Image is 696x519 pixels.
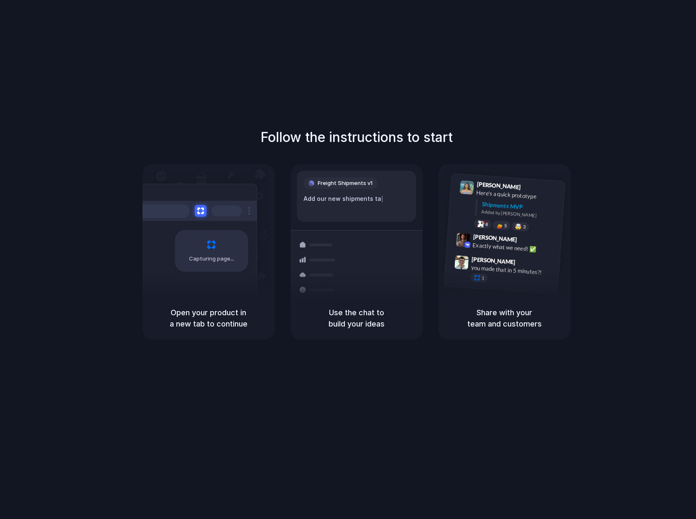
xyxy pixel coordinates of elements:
[481,276,484,281] span: 1
[519,236,536,246] span: 9:42 AM
[189,255,235,263] span: Capturing page
[153,307,265,329] h5: Open your product in a new tab to continue
[260,127,453,147] h1: Follow the instructions to start
[472,241,556,255] div: Exactly what we need! ✅
[515,224,522,230] div: 🤯
[471,255,515,267] span: [PERSON_NAME]
[381,195,383,202] span: |
[485,222,488,227] span: 8
[523,225,525,229] span: 3
[482,200,559,214] div: Shipments MVP
[476,188,559,203] div: Here's a quick prototype
[481,208,558,220] div: Added by [PERSON_NAME]
[318,179,372,187] span: Freight Shipments v1
[518,259,535,269] span: 9:47 AM
[449,307,561,329] h5: Share with your team and customers
[471,263,554,278] div: you made that in 5 minutes?!
[504,223,507,228] span: 5
[477,180,521,192] span: [PERSON_NAME]
[473,232,517,244] span: [PERSON_NAME]
[303,194,409,203] div: Add our new shipments ta
[301,307,413,329] h5: Use the chat to build your ideas
[523,184,540,194] span: 9:41 AM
